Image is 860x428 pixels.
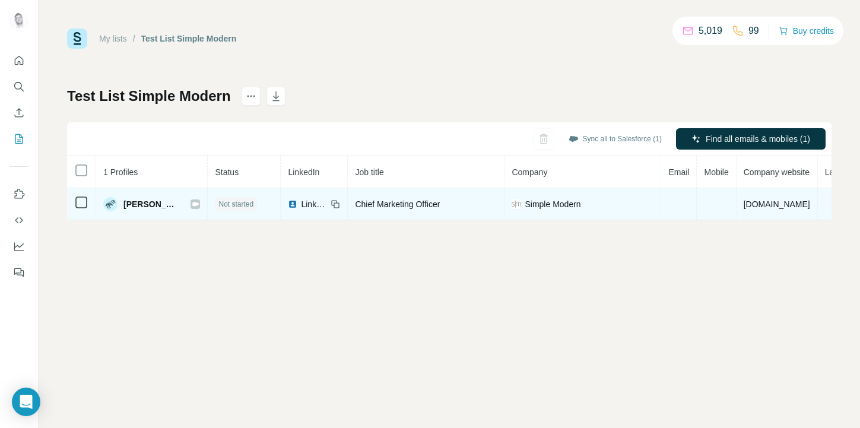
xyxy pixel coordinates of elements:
[288,199,297,209] img: LinkedIn logo
[9,50,28,71] button: Quick start
[668,167,689,177] span: Email
[301,198,327,210] span: LinkedIn
[9,102,28,123] button: Enrich CSV
[355,199,440,209] span: Chief Marketing Officer
[103,197,118,211] img: Avatar
[676,128,826,150] button: Find all emails & mobiles (1)
[744,167,810,177] span: Company website
[9,76,28,97] button: Search
[67,28,87,49] img: Surfe Logo
[9,128,28,150] button: My lists
[699,24,722,38] p: 5,019
[706,133,810,145] span: Find all emails & mobiles (1)
[67,87,231,106] h1: Test List Simple Modern
[9,262,28,283] button: Feedback
[704,167,728,177] span: Mobile
[99,34,127,43] a: My lists
[9,183,28,205] button: Use Surfe on LinkedIn
[779,23,834,39] button: Buy credits
[12,388,40,416] div: Open Intercom Messenger
[560,130,670,148] button: Sync all to Salesforce (1)
[9,236,28,257] button: Dashboard
[525,198,580,210] span: Simple Modern
[512,199,521,209] img: company-logo
[512,167,547,177] span: Company
[355,167,383,177] span: Job title
[218,199,253,210] span: Not started
[748,24,759,38] p: 99
[133,33,135,45] li: /
[744,199,810,209] span: [DOMAIN_NAME]
[215,167,239,177] span: Status
[9,12,28,31] img: Avatar
[141,33,237,45] div: Test List Simple Modern
[242,87,261,106] button: actions
[288,167,319,177] span: LinkedIn
[825,167,856,177] span: Landline
[103,167,138,177] span: 1 Profiles
[9,210,28,231] button: Use Surfe API
[123,198,179,210] span: [PERSON_NAME]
